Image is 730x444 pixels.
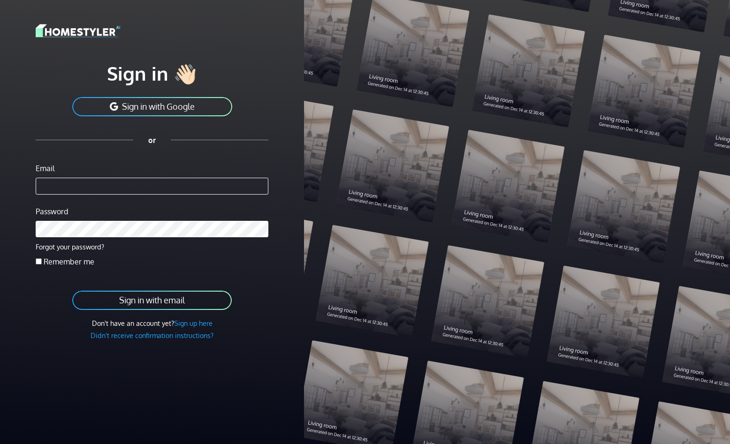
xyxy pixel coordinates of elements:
label: Remember me [44,256,94,267]
a: Sign up here [174,319,213,327]
button: Sign in with Google [71,96,233,117]
label: Email [36,163,54,174]
button: Sign in with email [71,290,233,311]
label: Password [36,206,68,217]
a: Didn't receive confirmation instructions? [91,331,213,339]
h1: Sign in 👋🏻 [36,61,268,85]
a: Forgot your password? [36,242,104,251]
div: Don't have an account yet? [36,318,268,329]
img: logo-3de290ba35641baa71223ecac5eacb59cb85b4c7fdf211dc9aaecaaee71ea2f8.svg [36,23,120,39]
